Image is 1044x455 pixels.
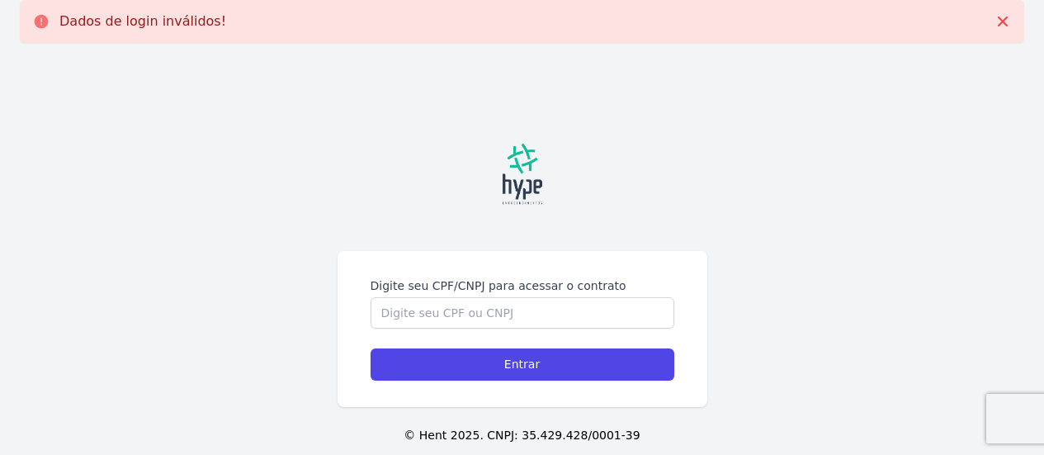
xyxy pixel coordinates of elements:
[432,123,613,225] img: logos_png-03.png
[371,297,674,329] input: Digite seu CPF ou CNPJ
[26,427,1018,444] p: © Hent 2025. CNPJ: 35.429.428/0001-39
[59,13,226,30] p: Dados de login inválidos!
[371,277,674,294] label: Digite seu CPF/CNPJ para acessar o contrato
[371,348,674,381] input: Entrar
